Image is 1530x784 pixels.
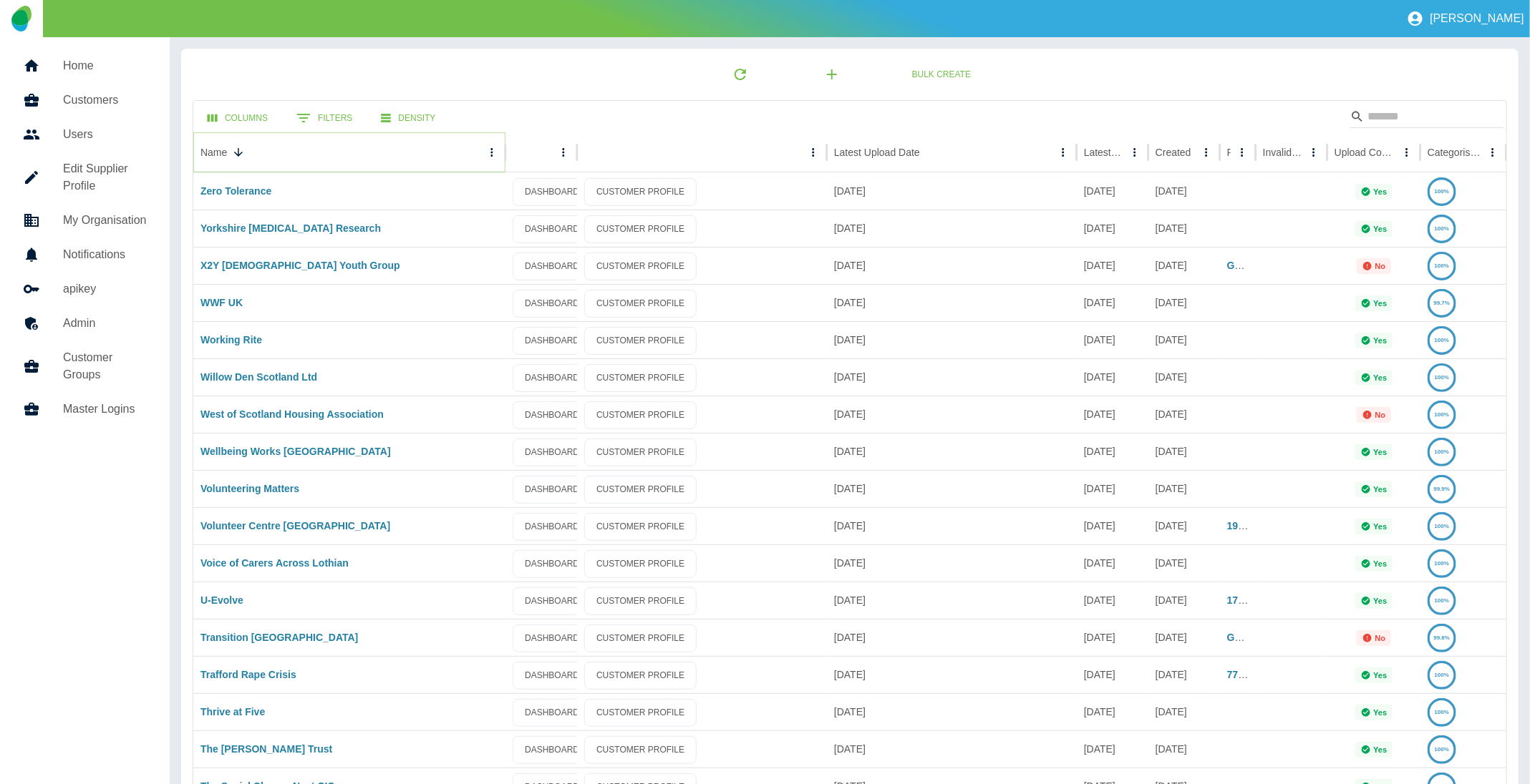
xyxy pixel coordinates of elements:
a: 172591419 [1227,594,1277,606]
text: 100% [1435,225,1449,232]
text: 99.9% [1434,486,1451,492]
a: CUSTOMER PROFILE [584,476,697,504]
a: GO706006 [1227,260,1277,271]
div: 04 Aug 2025 [1148,210,1220,247]
div: 14 Aug 2025 [827,358,1077,396]
a: 99.8% [1428,632,1456,643]
div: 18 Aug 2025 [827,470,1077,507]
div: 29 Jul 2025 [827,582,1077,619]
h5: apikey [63,280,147,298]
div: Not all required reports for this customer were uploaded for the latest usage month. [1357,630,1392,646]
a: 100% [1428,706,1456,717]
div: Created [1156,147,1191,158]
a: DASHBOARD [513,699,591,727]
a: 100% [1428,743,1456,755]
h5: Edit Supplier Profile [63,160,147,195]
a: 100% [1428,446,1456,457]
button: Invalid Creds column menu [1304,142,1324,162]
text: 99.7% [1434,300,1451,306]
div: 02 May 2024 [1148,619,1220,656]
a: West of Scotland Housing Association [200,408,384,420]
p: Yes [1374,299,1388,308]
button: Select columns [196,105,279,132]
a: Master Logins [11,392,158,426]
div: 03 Sep 2025 [827,619,1077,656]
a: Voice of Carers Across Lothian [200,557,349,569]
a: CUSTOMER PROFILE [584,253,697,280]
p: [PERSON_NAME] [1430,12,1524,25]
div: 31 Aug 2025 [1077,619,1148,656]
p: Yes [1374,671,1388,680]
div: 13 Aug 2025 [1077,693,1148,730]
button: Latest Usage column menu [1125,142,1145,162]
a: 99.7% [1428,297,1456,308]
text: 100% [1435,597,1449,604]
a: CUSTOMER PROFILE [584,550,697,578]
a: DASHBOARD [513,364,591,392]
text: 100% [1435,523,1449,529]
h5: Admin [63,315,147,332]
a: CUSTOMER PROFILE [584,215,697,243]
div: Not all required reports for this customer were uploaded for the latest usage month. [1357,258,1392,274]
button: Show filters [285,104,364,132]
a: WWF UK [200,297,243,308]
a: Trafford Rape Crisis [200,669,296,680]
a: CUSTOMER PROFILE [584,327,697,355]
p: Yes [1374,373,1388,382]
a: CUSTOMER PROFILE [584,178,697,206]
button: [PERSON_NAME] [1401,4,1530,33]
button: Density [369,105,447,132]
h5: Users [63,126,147,143]
div: Latest Usage [1084,147,1123,158]
a: Thrive at Five [200,706,265,717]
a: CUSTOMER PROFILE [584,736,697,764]
a: 99.9% [1428,483,1456,494]
p: Yes [1374,225,1388,233]
p: Yes [1374,336,1388,345]
div: 04 Aug 2025 [1148,433,1220,470]
h5: Customer Groups [63,349,147,383]
div: 04 Aug 2025 [1148,358,1220,396]
text: 100% [1435,709,1449,715]
div: 15 Sep 2025 [827,396,1077,433]
div: Ref [1227,147,1231,158]
a: DASHBOARD [513,662,591,690]
a: DASHBOARD [513,513,591,541]
h5: Home [63,57,147,74]
button: Upload Complete column menu [1397,142,1417,162]
a: CUSTOMER PROFILE [584,587,697,615]
a: CUSTOMER PROFILE [584,438,697,466]
div: Invalid Creds [1263,147,1302,158]
p: Yes [1374,448,1388,456]
a: 100% [1428,669,1456,680]
button: Sort [228,142,248,162]
div: Latest Upload Date [834,147,920,158]
img: Logo [11,6,31,31]
a: DASHBOARD [513,476,591,504]
p: Yes [1374,485,1388,494]
div: 09 Aug 2025 [1077,358,1148,396]
a: DASHBOARD [513,624,591,652]
div: 04 Aug 2025 [1148,470,1220,507]
a: Zero Tolerance [200,185,271,197]
a: CUSTOMER PROFILE [584,290,697,318]
a: DASHBOARD [513,327,591,355]
a: CUSTOMER PROFILE [584,624,697,652]
a: DASHBOARD [513,736,591,764]
a: 190410638 [1227,520,1277,531]
text: 100% [1435,337,1449,343]
div: 02 May 2024 [1148,247,1220,284]
div: Upload Complete [1335,147,1395,158]
a: Admin [11,306,158,340]
div: 05 Aug 2025 [827,210,1077,247]
a: 100% [1428,260,1456,271]
div: 21 Aug 2025 [827,321,1077,358]
a: DASHBOARD [513,290,591,318]
div: 02 May 2024 [1148,582,1220,619]
div: Name [200,147,227,158]
div: 17 May 2025 [827,247,1077,284]
a: Customers [11,83,158,117]
a: Volunteering Matters [200,483,299,494]
a: Willow Den Scotland Ltd [200,371,317,383]
a: 100% [1428,222,1456,234]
